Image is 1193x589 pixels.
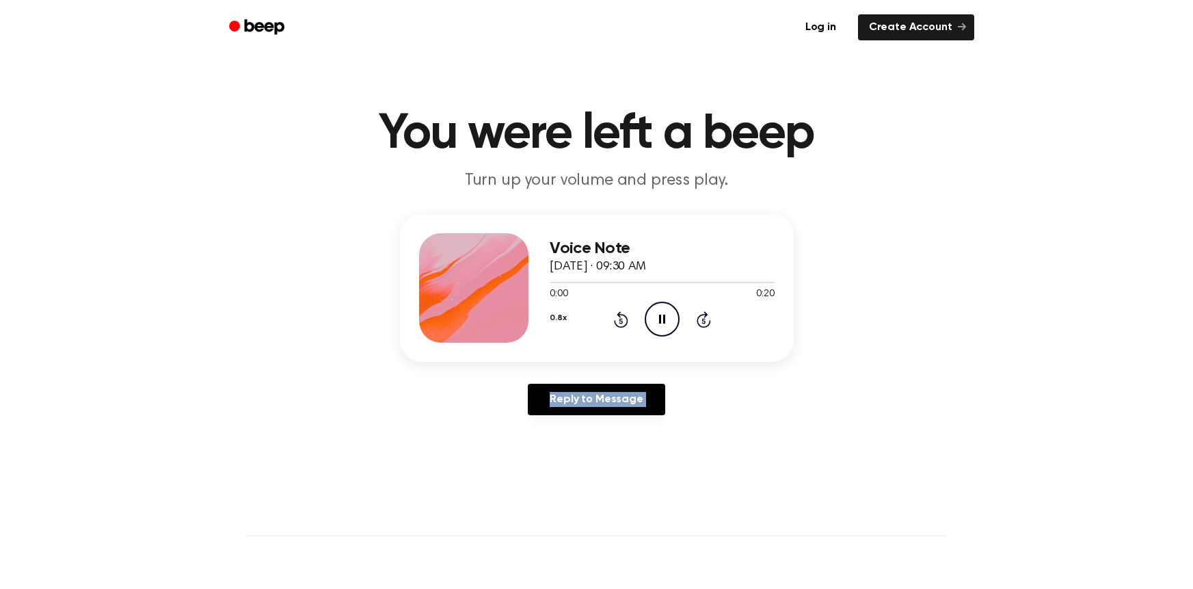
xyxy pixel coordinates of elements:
[528,384,665,415] a: Reply to Message
[219,14,297,41] a: Beep
[792,12,850,43] a: Log in
[550,306,567,330] button: 0.8x
[247,109,947,159] h1: You were left a beep
[550,261,646,273] span: [DATE] · 09:30 AM
[756,287,774,302] span: 0:20
[550,239,775,258] h3: Voice Note
[550,287,568,302] span: 0:00
[858,14,974,40] a: Create Account
[334,170,859,192] p: Turn up your volume and press play.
